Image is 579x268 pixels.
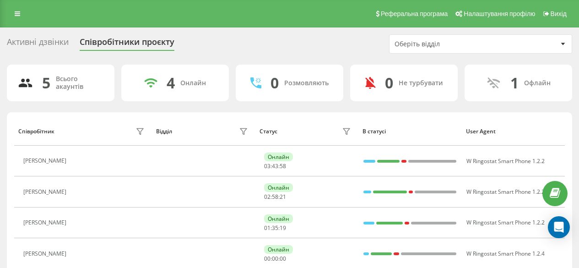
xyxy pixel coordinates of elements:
[466,250,545,257] span: W Ringostat Smart Phone 1.2.4
[399,79,443,87] div: Не турбувати
[23,219,69,226] div: [PERSON_NAME]
[42,74,50,92] div: 5
[464,10,535,17] span: Налаштування профілю
[551,10,567,17] span: Вихід
[363,128,457,135] div: В статусі
[264,193,271,201] span: 02
[264,256,286,262] div: : :
[23,189,69,195] div: [PERSON_NAME]
[7,37,69,51] div: Активні дзвінки
[381,10,448,17] span: Реферальна програма
[272,224,278,232] span: 35
[23,158,69,164] div: [PERSON_NAME]
[264,153,293,161] div: Онлайн
[56,75,103,91] div: Всього акаунтів
[272,255,278,263] span: 00
[284,79,329,87] div: Розмовляють
[264,245,293,254] div: Онлайн
[264,163,286,170] div: : :
[280,193,286,201] span: 21
[264,194,286,200] div: : :
[280,162,286,170] span: 58
[466,219,545,226] span: W Ringostat Smart Phone 1.2.2
[280,224,286,232] span: 19
[510,74,519,92] div: 1
[18,128,54,135] div: Співробітник
[23,251,69,257] div: [PERSON_NAME]
[272,193,278,201] span: 58
[548,216,570,238] div: Open Intercom Messenger
[466,128,561,135] div: User Agent
[272,162,278,170] span: 43
[264,224,271,232] span: 01
[466,188,545,196] span: W Ringostat Smart Phone 1.2.2
[524,79,551,87] div: Офлайн
[260,128,277,135] div: Статус
[264,225,286,231] div: : :
[395,40,504,48] div: Оберіть відділ
[466,157,545,165] span: W Ringostat Smart Phone 1.2.2
[264,162,271,170] span: 03
[264,214,293,223] div: Онлайн
[167,74,175,92] div: 4
[264,183,293,192] div: Онлайн
[264,255,271,263] span: 00
[80,37,174,51] div: Співробітники проєкту
[180,79,206,87] div: Онлайн
[385,74,393,92] div: 0
[280,255,286,263] span: 00
[156,128,172,135] div: Відділ
[271,74,279,92] div: 0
